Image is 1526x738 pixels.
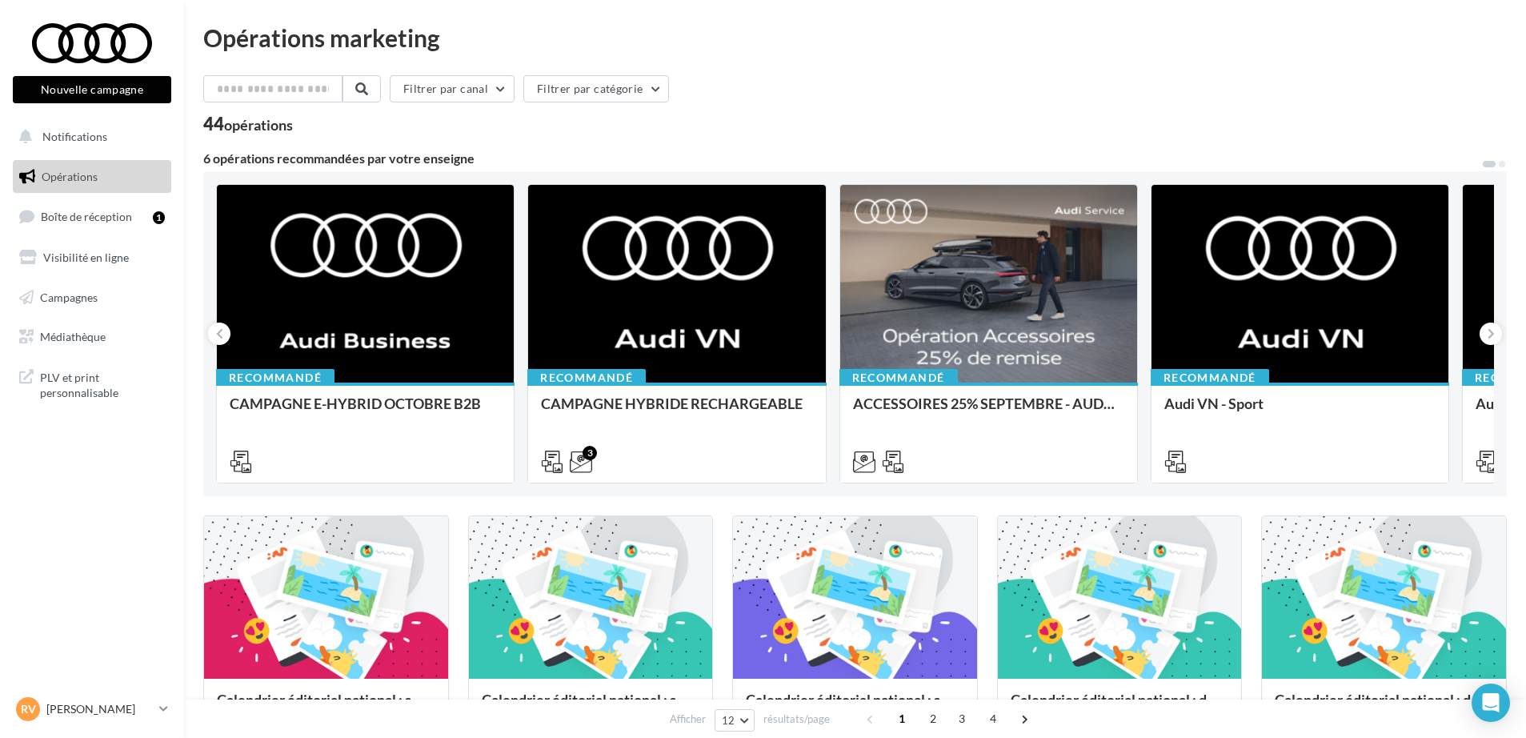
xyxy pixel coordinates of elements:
div: Recommandé [1151,369,1269,387]
a: Visibilité en ligne [10,241,174,275]
a: Boîte de réception1 [10,199,174,234]
span: Opérations [42,170,98,183]
button: 12 [715,709,755,732]
div: Calendrier éditorial national : semaine du 22.09 au 28.09 [217,692,435,724]
div: Recommandé [839,369,958,387]
div: Calendrier éditorial national : semaine du 15.09 au 21.09 [482,692,700,724]
span: Visibilité en ligne [43,251,129,264]
span: Afficher [670,712,706,727]
div: 6 opérations recommandées par votre enseigne [203,152,1481,165]
a: Opérations [10,160,174,194]
p: [PERSON_NAME] [46,701,153,717]
span: Notifications [42,130,107,143]
span: résultats/page [763,712,830,727]
div: Open Intercom Messenger [1472,684,1510,722]
span: PLV et print personnalisable [40,367,165,401]
div: Calendrier éditorial national : du 02.09 au 15.09 [1011,692,1229,724]
span: Boîte de réception [41,210,132,223]
span: Campagnes [40,290,98,303]
div: Audi VN - Sport [1164,395,1436,427]
div: Opérations marketing [203,26,1507,50]
a: Médiathèque [10,320,174,354]
div: CAMPAGNE E-HYBRID OCTOBRE B2B [230,395,501,427]
a: Campagnes [10,281,174,315]
button: Nouvelle campagne [13,76,171,103]
div: 1 [153,211,165,224]
span: 3 [949,706,975,732]
button: Filtrer par catégorie [523,75,669,102]
span: 12 [722,714,735,727]
div: opérations [224,118,293,132]
div: ACCESSOIRES 25% SEPTEMBRE - AUDI SERVICE [853,395,1124,427]
span: 1 [889,706,915,732]
span: Médiathèque [40,330,106,343]
div: 44 [203,115,293,133]
span: 4 [980,706,1006,732]
div: CAMPAGNE HYBRIDE RECHARGEABLE [541,395,812,411]
span: RV [21,701,36,717]
a: RV [PERSON_NAME] [13,694,171,724]
div: Calendrier éditorial national : du 02.09 au 09.09 [1275,692,1493,724]
button: Notifications [10,120,168,154]
button: Filtrer par canal [390,75,515,102]
div: Recommandé [216,369,334,387]
span: 2 [920,706,946,732]
div: 3 [583,446,597,460]
div: Calendrier éditorial national : semaine du 08.09 au 14.09 [746,692,964,724]
div: Recommandé [527,369,646,387]
a: PLV et print personnalisable [10,360,174,407]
